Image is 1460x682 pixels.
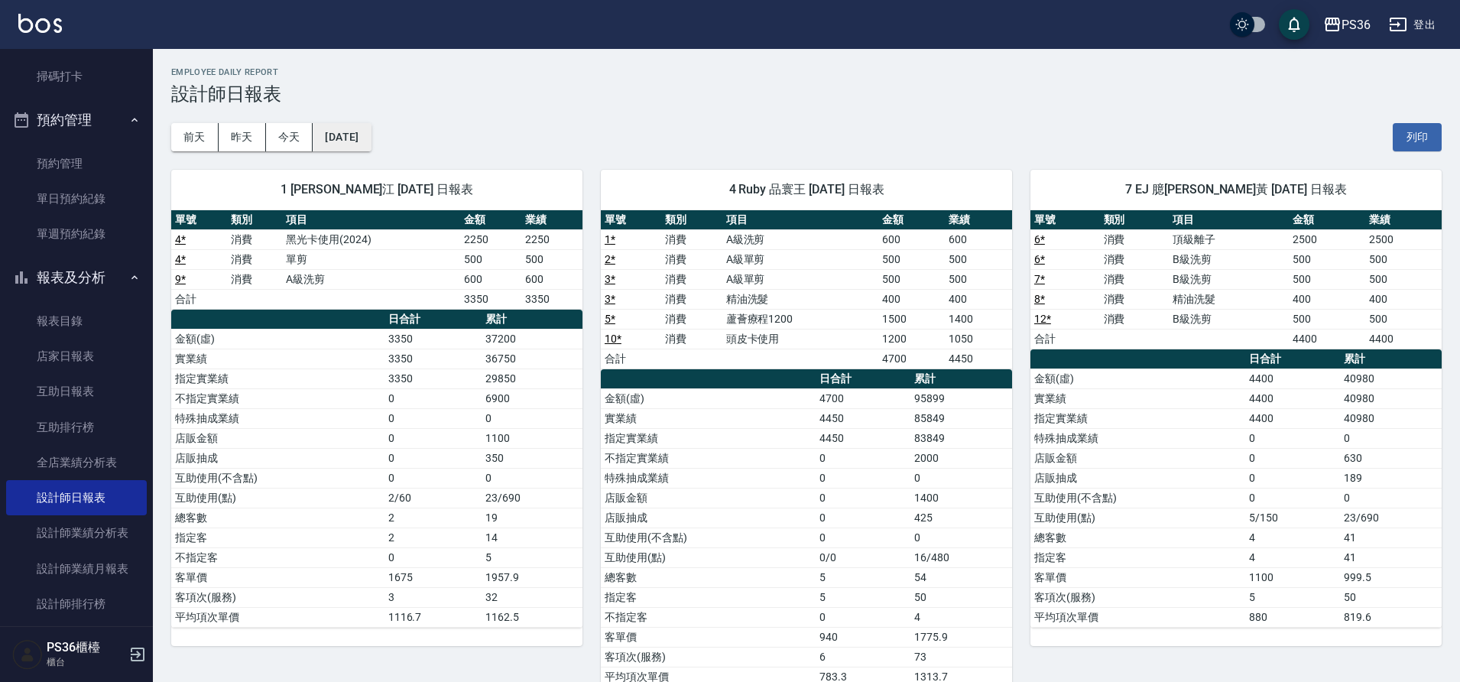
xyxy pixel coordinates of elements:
[384,508,482,528] td: 2
[171,408,384,428] td: 特殊抽成業績
[171,329,384,349] td: 金額(虛)
[18,14,62,33] img: Logo
[1169,210,1289,230] th: 項目
[6,181,147,216] a: 單日預約紀錄
[482,428,582,448] td: 1100
[171,210,582,310] table: a dense table
[384,448,482,468] td: 0
[1030,547,1245,567] td: 指定客
[1340,349,1442,369] th: 累計
[945,269,1012,289] td: 500
[227,269,283,289] td: 消費
[460,289,521,309] td: 3350
[460,249,521,269] td: 500
[1030,587,1245,607] td: 客項次(服務)
[384,587,482,607] td: 3
[722,269,878,289] td: A級單剪
[1340,468,1442,488] td: 189
[601,388,816,408] td: 金額(虛)
[1365,289,1442,309] td: 400
[1245,508,1340,528] td: 5/150
[816,428,910,448] td: 4450
[945,249,1012,269] td: 500
[482,388,582,408] td: 6900
[1169,269,1289,289] td: B級洗剪
[47,640,125,655] h5: PS36櫃檯
[171,388,384,408] td: 不指定實業績
[482,508,582,528] td: 19
[171,210,227,230] th: 單號
[816,587,910,607] td: 5
[661,269,722,289] td: 消費
[384,528,482,547] td: 2
[816,627,910,647] td: 940
[1030,369,1245,388] td: 金額(虛)
[384,310,482,330] th: 日合計
[661,249,722,269] td: 消費
[1030,349,1442,628] table: a dense table
[1245,468,1340,488] td: 0
[816,448,910,468] td: 0
[1289,229,1365,249] td: 2500
[816,408,910,428] td: 4450
[1289,210,1365,230] th: 金額
[1030,388,1245,408] td: 實業績
[171,123,219,151] button: 前天
[878,309,946,329] td: 1500
[384,408,482,428] td: 0
[227,249,283,269] td: 消費
[910,627,1012,647] td: 1775.9
[1100,289,1170,309] td: 消費
[384,428,482,448] td: 0
[384,369,482,388] td: 3350
[1289,269,1365,289] td: 500
[910,508,1012,528] td: 425
[1169,249,1289,269] td: B級洗剪
[1340,448,1442,468] td: 630
[945,229,1012,249] td: 600
[47,655,125,669] p: 櫃台
[661,289,722,309] td: 消費
[460,210,521,230] th: 金額
[816,468,910,488] td: 0
[482,587,582,607] td: 32
[816,508,910,528] td: 0
[878,249,946,269] td: 500
[6,551,147,586] a: 設計師業績月報表
[171,587,384,607] td: 客項次(服務)
[6,515,147,550] a: 設計師業績分析表
[1340,428,1442,448] td: 0
[1289,289,1365,309] td: 400
[6,586,147,622] a: 設計師排行榜
[910,408,1012,428] td: 85849
[1049,182,1423,197] span: 7 EJ 臆[PERSON_NAME]黃 [DATE] 日報表
[1030,428,1245,448] td: 特殊抽成業績
[910,647,1012,667] td: 73
[945,210,1012,230] th: 業績
[1030,567,1245,587] td: 客單價
[1340,607,1442,627] td: 819.6
[722,249,878,269] td: A級單剪
[722,289,878,309] td: 精油洗髮
[1245,607,1340,627] td: 880
[1317,9,1377,41] button: PS36
[910,547,1012,567] td: 16/480
[1340,567,1442,587] td: 999.5
[1245,408,1340,428] td: 4400
[282,229,460,249] td: 黑光卡使用(2024)
[266,123,313,151] button: 今天
[6,146,147,181] a: 預約管理
[1245,369,1340,388] td: 4400
[910,607,1012,627] td: 4
[171,488,384,508] td: 互助使用(點)
[910,428,1012,448] td: 83849
[1030,528,1245,547] td: 總客數
[6,480,147,515] a: 設計師日報表
[171,528,384,547] td: 指定客
[601,468,816,488] td: 特殊抽成業績
[384,607,482,627] td: 1116.7
[282,210,460,230] th: 項目
[1169,309,1289,329] td: B級洗剪
[1365,269,1442,289] td: 500
[878,329,946,349] td: 1200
